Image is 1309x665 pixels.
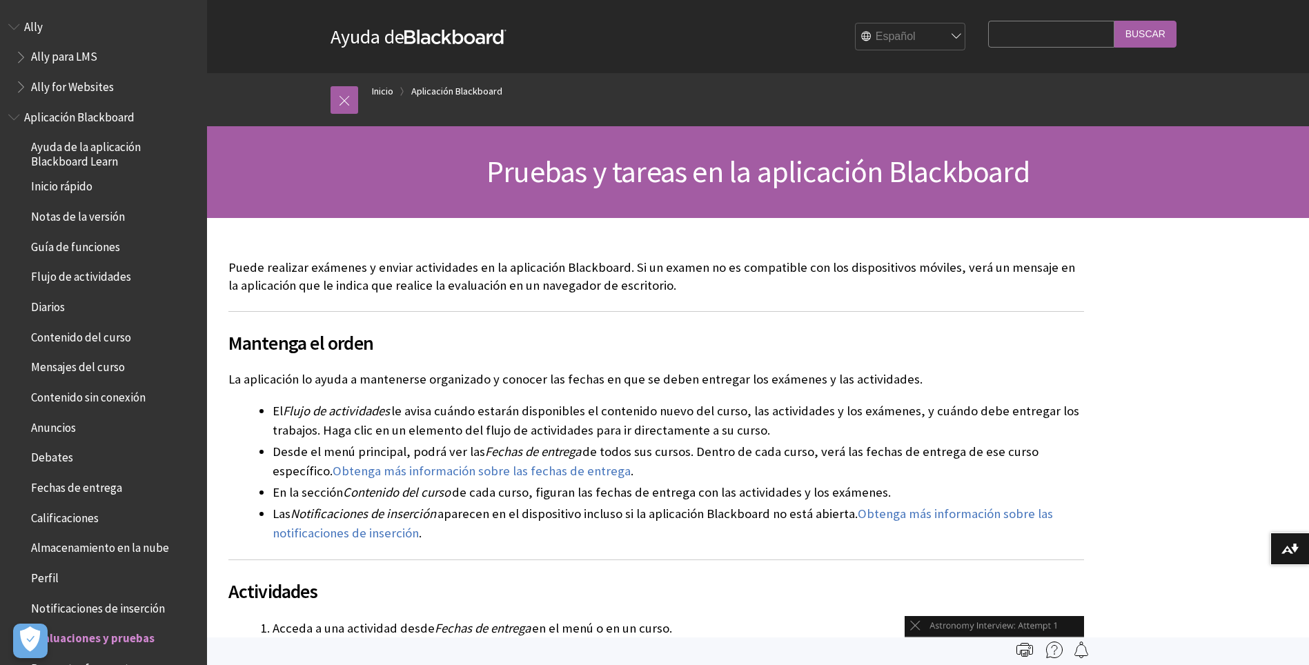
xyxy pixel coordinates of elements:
span: Ally para LMS [31,46,97,64]
span: Inicio rápido [31,175,92,194]
span: Notificaciones de inserción [31,597,165,615]
span: Fechas de entrega [485,444,581,459]
span: Notas de la versión [31,205,125,224]
li: Desde el menú principal, podrá ver las de todos sus cursos. Dentro de cada curso, verá las fechas... [273,442,1084,481]
span: Fechas de entrega [435,620,531,636]
span: Flujo de actividades [31,266,131,284]
span: Diarios [31,295,65,314]
span: Evaluaciones y pruebas [31,627,155,646]
span: Anuncios [31,416,76,435]
li: Las aparecen en el dispositivo incluso si la aplicación Blackboard no está abierta. . [273,504,1084,543]
li: En la sección de cada curso, figuran las fechas de entrega con las actividades y los exámenes. [273,483,1084,502]
span: Contenido sin conexión [31,386,146,404]
strong: Blackboard [404,30,506,44]
li: El le avisa cuándo estarán disponibles el contenido nuevo del curso, las actividades y los exámen... [273,401,1084,440]
span: Calificaciones [31,506,99,525]
span: Debates [31,446,73,465]
a: Inicio [372,83,393,100]
span: Contenido del curso [343,484,451,500]
span: Guía de funciones [31,235,120,254]
span: Perfil [31,566,59,585]
span: Flujo de actividades [283,403,390,419]
p: La aplicación lo ayuda a mantenerse organizado y conocer las fechas en que se deben entregar los ... [228,370,1084,388]
span: Notificaciones de inserción [291,506,436,522]
img: Print [1016,642,1033,658]
span: Aplicación Blackboard [24,106,135,124]
span: Fechas de entrega [31,476,122,495]
img: More help [1046,642,1063,658]
a: Aplicación Blackboard [411,83,502,100]
button: Abrir preferencias [13,624,48,658]
span: Ally for Websites [31,75,114,94]
li: Acceda a una actividad desde en el menú o en un curso. [273,619,1084,638]
input: Buscar [1114,21,1177,48]
span: Contenido del curso [31,326,131,344]
img: Follow this page [1073,642,1090,658]
select: Site Language Selector [856,23,966,51]
h2: Mantenga el orden [228,311,1084,357]
span: Almacenamiento en la nube [31,537,169,555]
p: Puede realizar exámenes y enviar actividades en la aplicación Blackboard. Si un examen no es comp... [228,259,1084,295]
span: Pruebas y tareas en la aplicación Blackboard [486,152,1030,190]
h2: Actividades [228,559,1084,606]
a: Obtenga más información sobre las fechas de entrega [333,463,631,479]
span: Ayuda de la aplicación Blackboard Learn [31,136,197,168]
nav: Book outline for Anthology Ally Help [8,15,199,99]
a: Ayuda deBlackboard [331,24,506,49]
span: Mensajes del curso [31,356,125,375]
span: Ally [24,15,43,34]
